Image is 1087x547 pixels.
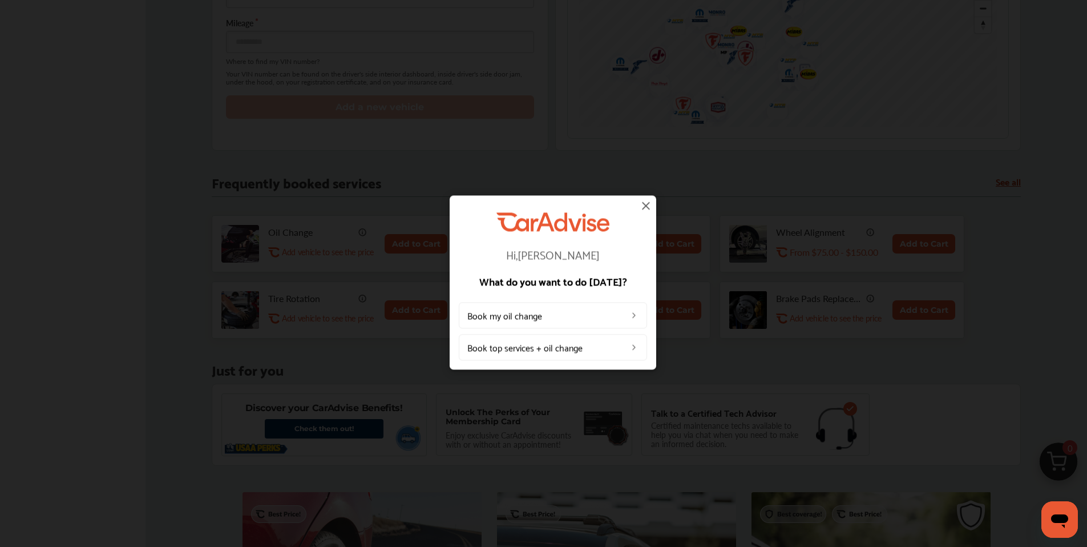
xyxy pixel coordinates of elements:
[459,335,647,361] a: Book top services + oil change
[639,199,653,212] img: close-icon.a004319c.svg
[459,276,647,287] p: What do you want to do [DATE]?
[459,303,647,329] a: Book my oil change
[1041,501,1078,538] iframe: Button to launch messaging window
[629,343,639,352] img: left_arrow_icon.0f472efe.svg
[459,249,647,260] p: Hi, [PERSON_NAME]
[496,212,609,231] img: CarAdvise Logo
[629,311,639,320] img: left_arrow_icon.0f472efe.svg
